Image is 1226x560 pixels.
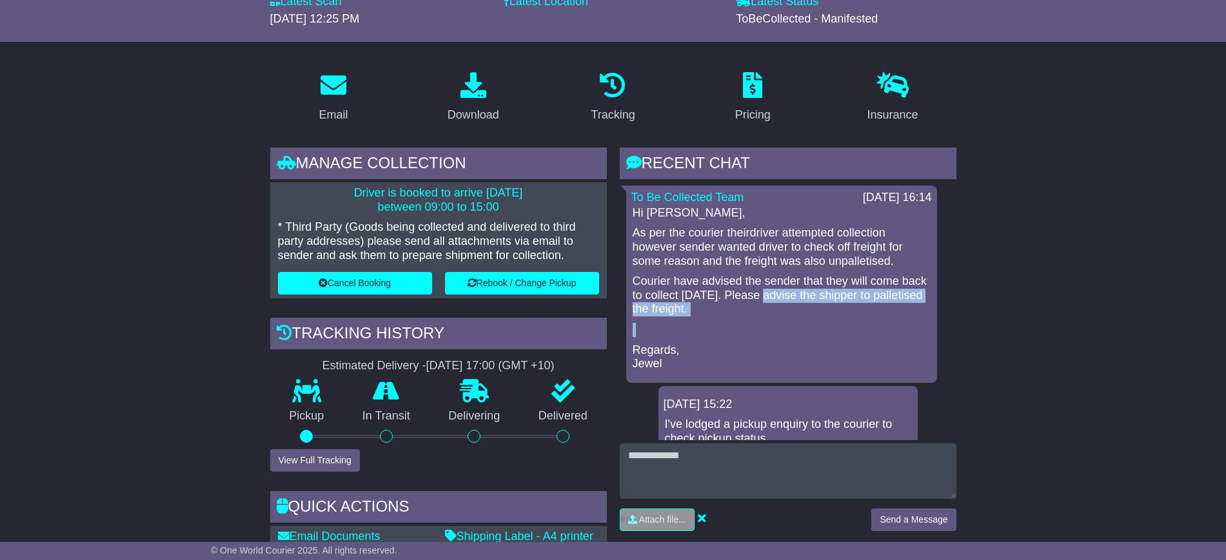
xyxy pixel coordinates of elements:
[863,191,932,205] div: [DATE] 16:14
[278,530,381,543] a: Email Documents
[633,275,931,316] p: Courier have advised the sender that they will come back to collect [DATE]. Please advise the shi...
[519,409,607,423] p: Delivered
[270,359,607,373] div: Estimated Delivery -
[343,409,430,423] p: In Transit
[211,545,397,555] span: © One World Courier 2025. All rights reserved.
[270,318,607,352] div: Tracking history
[859,68,927,128] a: Insurance
[867,106,918,124] div: Insurance
[278,220,599,262] p: * Third Party (Goods being collected and delivered to third party addresses) please send all atta...
[445,272,599,294] button: Rebook / Change Pickup
[591,106,635,124] div: Tracking
[448,106,499,124] div: Download
[270,449,360,472] button: View Full Tracking
[727,68,779,128] a: Pricing
[278,186,599,214] p: Driver is booked to arrive [DATE] between 09:00 to 15:00
[631,191,744,204] a: To Be Collected Team
[665,418,911,445] p: I've lodged a pickup enquiry to the courier to check pickup status
[582,68,643,128] a: Tracking
[633,226,931,268] p: As per the courier theirdriver attempted collection however sender wanted driver to check off fre...
[270,409,344,423] p: Pickup
[620,148,956,182] div: RECENT CHAT
[871,508,956,531] button: Send a Message
[270,491,607,526] div: Quick Actions
[445,530,593,543] a: Shipping Label - A4 printer
[270,148,607,182] div: Manage collection
[633,206,931,220] p: Hi [PERSON_NAME],
[664,398,913,412] div: [DATE] 15:22
[319,106,348,124] div: Email
[310,68,356,128] a: Email
[426,359,555,373] div: [DATE] 17:00 (GMT +10)
[633,343,931,371] p: Regards, Jewel
[439,68,508,128] a: Download
[430,409,520,423] p: Delivering
[736,12,878,25] span: ToBeCollected - Manifested
[270,12,360,25] span: [DATE] 12:25 PM
[278,272,432,294] button: Cancel Booking
[735,106,771,124] div: Pricing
